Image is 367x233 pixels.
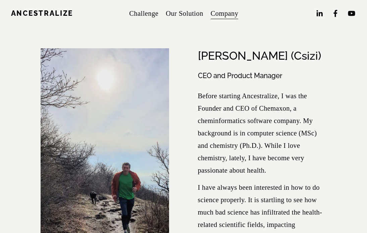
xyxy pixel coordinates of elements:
a: folder dropdown [211,7,239,20]
a: Facebook [331,9,340,18]
p: Before starting Ancestralize, I was the Founder and CEO of Chemaxon, a cheminformatics software c... [198,90,326,177]
a: Challenge [129,7,158,20]
h2: [PERSON_NAME] (Csizi) [198,49,321,62]
a: Our Solution [166,7,203,20]
a: Ancestralize [11,9,73,17]
a: YouTube [347,9,356,18]
h3: CEO and Product Manager [198,71,326,80]
a: LinkedIn [315,9,324,18]
span: Company [211,7,239,20]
